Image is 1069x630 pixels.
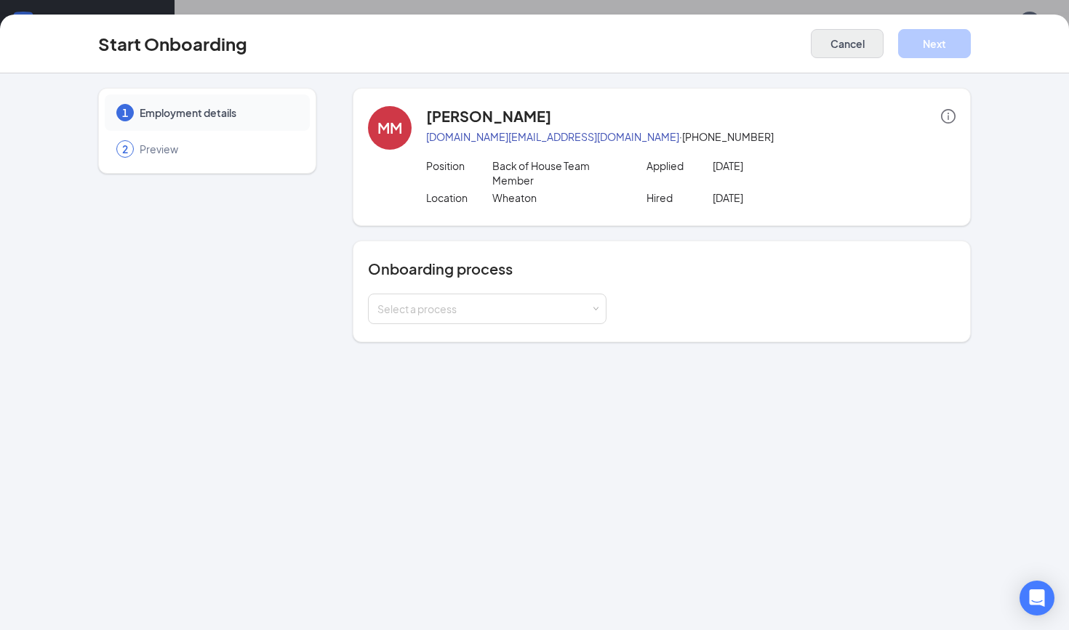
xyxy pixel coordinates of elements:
[646,190,713,205] p: Hired
[140,105,295,120] span: Employment details
[941,109,956,124] span: info-circle
[492,190,625,205] p: Wheaton
[426,190,492,205] p: Location
[140,142,295,156] span: Preview
[646,158,713,173] p: Applied
[898,29,971,58] button: Next
[122,105,128,120] span: 1
[122,142,128,156] span: 2
[713,190,845,205] p: [DATE]
[713,158,845,173] p: [DATE]
[377,302,590,316] div: Select a process
[426,158,492,173] p: Position
[368,259,956,279] h4: Onboarding process
[98,31,247,56] h3: Start Onboarding
[426,129,956,144] p: · [PHONE_NUMBER]
[811,29,884,58] button: Cancel
[426,106,551,126] h4: [PERSON_NAME]
[377,118,402,138] div: MM
[1020,581,1054,615] div: Open Intercom Messenger
[492,158,625,187] p: Back of House Team Member
[426,130,679,143] a: [DOMAIN_NAME][EMAIL_ADDRESS][DOMAIN_NAME]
